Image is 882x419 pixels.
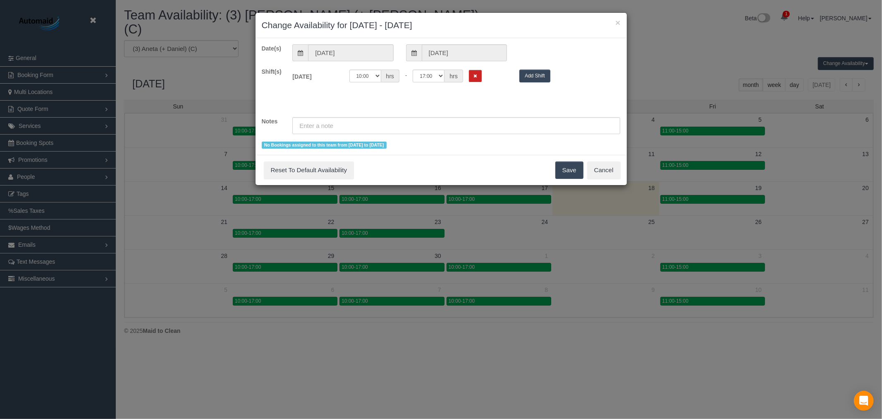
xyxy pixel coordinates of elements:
span: hrs [381,70,399,82]
button: × [615,18,620,27]
button: Cancel [587,161,621,179]
input: Enter a note [292,117,620,134]
label: Date(s) [256,44,287,53]
sui-modal: Change Availability for 29/09/2025 - 29/09/2025 [256,13,627,185]
span: - [405,72,407,79]
div: Open Intercom Messenger [854,391,874,411]
span: No Bookings assigned to this team from [DATE] to [DATE] [262,142,387,149]
button: Remove Shift [469,70,482,82]
label: Notes [256,117,287,125]
label: [DATE] [286,70,343,81]
input: To [422,44,507,61]
button: Add Shift [519,70,550,82]
button: Reset To Default Availability [264,161,354,179]
h3: Change Availability for [DATE] - [DATE] [262,19,621,31]
input: From [308,44,393,61]
button: Save [555,161,583,179]
label: Shift(s) [256,67,287,76]
span: hrs [445,70,463,82]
